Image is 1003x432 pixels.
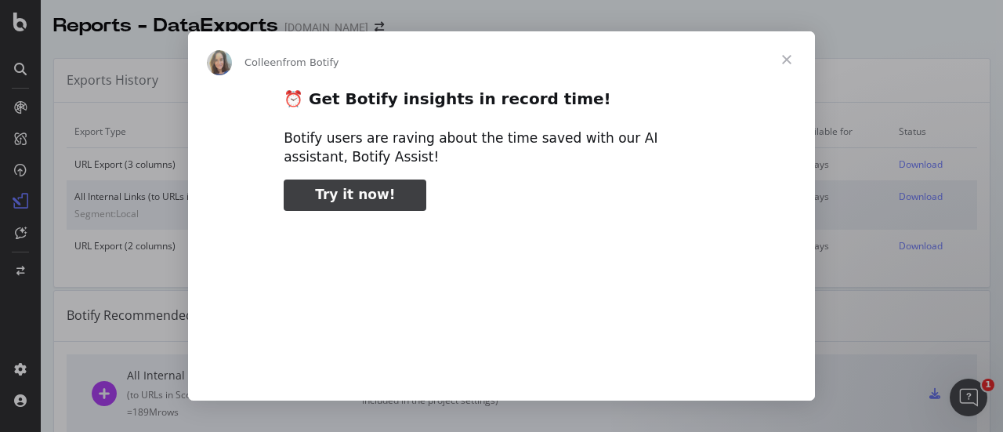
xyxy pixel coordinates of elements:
span: from Botify [283,56,339,68]
img: Profile image for Colleen [207,50,232,75]
a: Try it now! [284,180,426,211]
div: Botify users are raving about the time saved with our AI assistant, Botify Assist! [284,129,719,167]
span: Close [759,31,815,88]
h2: ⏰ Get Botify insights in record time! [284,89,719,118]
span: Try it now! [315,187,395,202]
span: Colleen [244,56,283,68]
